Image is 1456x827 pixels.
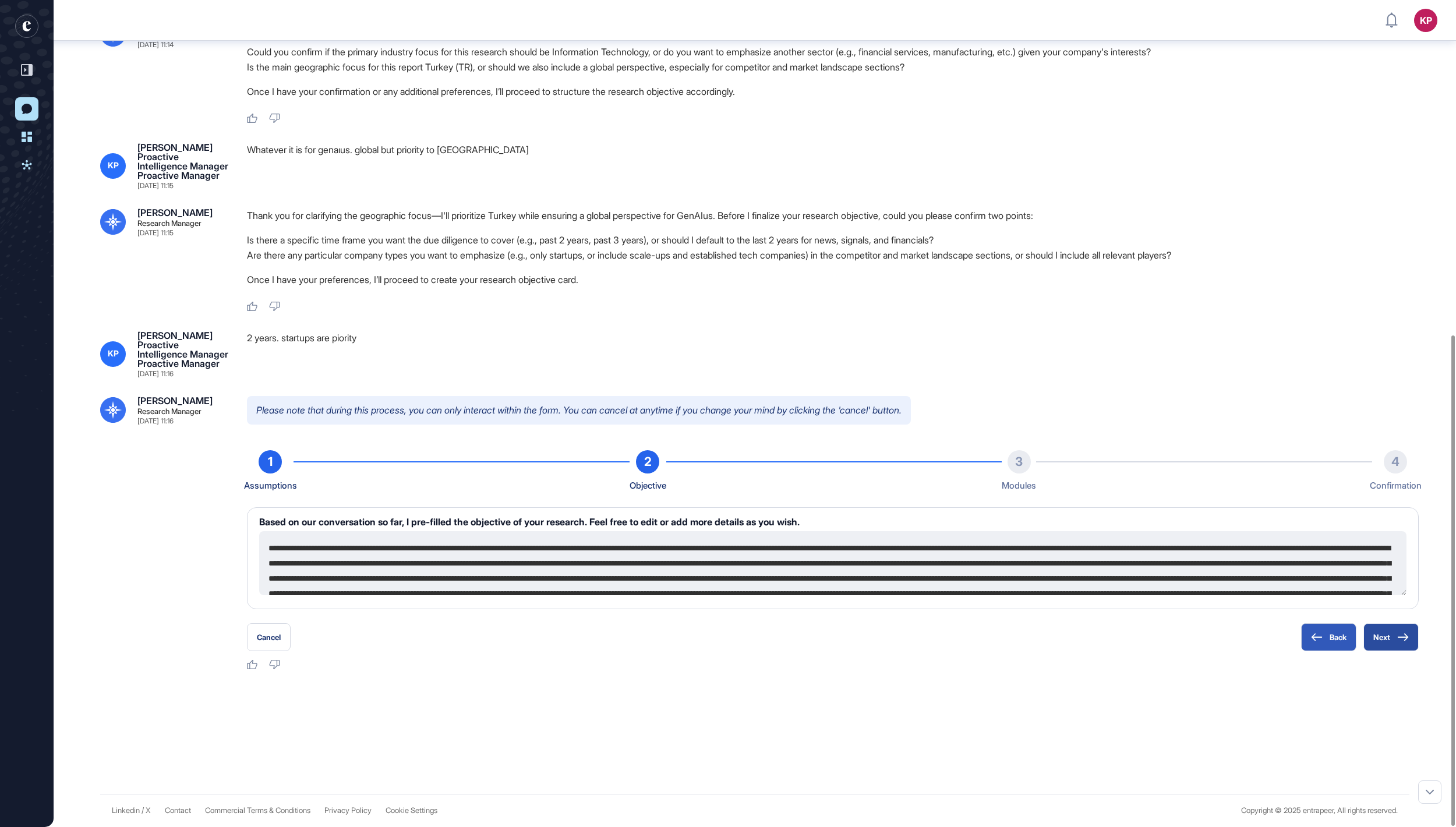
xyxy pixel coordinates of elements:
span: Contact [165,806,191,815]
a: Commercial Terms & Conditions [205,806,310,815]
a: X [146,806,151,815]
div: Objective [630,478,666,493]
div: [PERSON_NAME] [137,208,213,217]
h6: Based on our conversation so far, I pre-filled the objective of your research. Feel free to edit ... [259,517,1406,526]
div: 1 [259,450,282,473]
button: KP [1414,9,1437,32]
div: Modules [1002,478,1036,493]
div: entrapeer-logo [15,15,38,38]
p: Once I have your confirmation or any additional preferences, I’ll proceed to structure the resear... [247,84,1419,99]
div: [DATE] 11:15 [137,182,174,189]
div: Research Manager [137,220,202,227]
button: Next [1363,623,1419,651]
button: Cancel [247,623,291,651]
div: Assumptions [244,478,297,493]
div: [DATE] 11:15 [137,229,174,236]
p: Please note that during this process, you can only interact within the form. You can cancel at an... [247,396,911,425]
div: [PERSON_NAME] Proactive Intelligence Manager Proactive Manager [137,143,228,180]
div: [DATE] 11:16 [137,370,174,377]
a: Privacy Policy [324,806,372,815]
li: Could you confirm if the primary industry focus for this research should be Information Technolog... [247,44,1419,59]
button: Back [1301,623,1356,651]
a: Linkedin [112,806,140,815]
span: KP [108,161,119,170]
li: Are there any particular company types you want to emphasize (e.g., only startups, or include sca... [247,248,1419,263]
span: / [142,806,144,815]
div: 3 [1008,450,1031,473]
div: Copyright © 2025 entrapeer, All rights reserved. [1241,806,1398,815]
div: [DATE] 11:16 [137,418,174,425]
li: Is there a specific time frame you want the due diligence to cover (e.g., past 2 years, past 3 ye... [247,232,1419,248]
li: Is the main geographic focus for this report Turkey (TR), or should we also include a global pers... [247,59,1419,75]
div: Research Manager [137,408,202,415]
div: 2 years. startups are piority [247,331,1419,377]
div: [PERSON_NAME] [137,396,213,405]
a: Cookie Settings [386,806,437,815]
p: Thank you for clarifying the geographic focus—I'll prioritize Turkey while ensuring a global pers... [247,208,1419,223]
div: [DATE] 11:14 [137,41,174,48]
div: [PERSON_NAME] Proactive Intelligence Manager Proactive Manager [137,331,228,368]
div: 2 [636,450,659,473]
p: Once I have your preferences, I’ll proceed to create your research objective card. [247,272,1419,287]
div: Confirmation [1370,478,1422,493]
div: 4 [1384,450,1407,473]
div: Whatever it is for genaıus. global but priority to [GEOGRAPHIC_DATA] [247,143,1419,189]
span: KP [108,349,119,358]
